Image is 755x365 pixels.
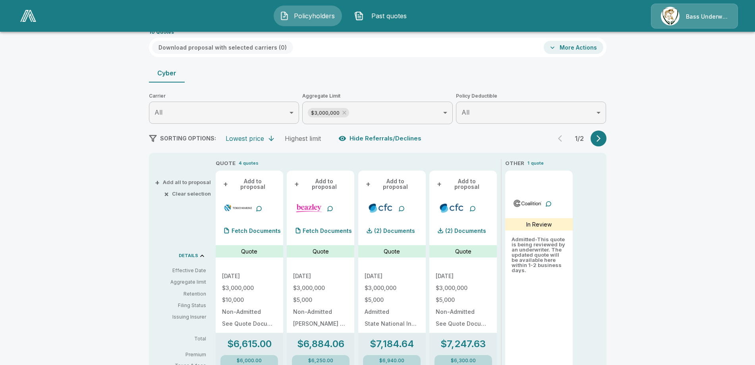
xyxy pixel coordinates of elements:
[237,358,262,363] p: $6,000.00
[164,191,169,196] span: ×
[152,41,293,54] button: Download proposal with selected carriers (0)
[222,285,277,291] p: $3,000,000
[294,181,299,187] span: +
[436,177,490,191] button: +Add to proposal
[455,247,471,255] p: Quote
[293,297,348,303] p: $5,000
[436,285,490,291] p: $3,000,000
[308,108,349,117] div: $3,000,000
[451,358,476,363] p: $6,300.00
[365,321,419,327] p: State National Insurance Company Inc.
[348,6,417,26] button: Past quotes IconPast quotes
[365,273,419,279] p: [DATE]
[227,339,272,349] p: $6,615.00
[155,267,206,274] p: Effective Date
[156,180,211,185] button: +Add all to proposal
[293,273,348,279] p: [DATE]
[222,273,277,279] p: [DATE]
[365,285,419,291] p: $3,000,000
[366,202,395,214] img: cfccyberadmitted
[379,358,404,363] p: $6,940.00
[436,297,490,303] p: $5,000
[293,309,348,315] p: Non-Admitted
[20,10,36,22] img: AA Logo
[366,181,371,187] span: +
[226,134,264,142] div: Lowest price
[440,339,486,349] p: $7,247.63
[374,228,415,234] p: (2) Documents
[280,11,289,21] img: Policyholders Icon
[295,202,324,214] img: beazleycyber
[367,11,411,21] span: Past quotes
[526,220,552,229] p: In Review
[166,191,211,196] button: ×Clear selection
[239,160,259,167] p: 4 quotes
[292,11,336,21] span: Policyholders
[302,92,453,100] span: Aggregate Limit
[149,92,299,100] span: Carrier
[308,108,343,117] span: $3,000,000
[303,228,352,234] p: Fetch Documents
[222,309,277,315] p: Non-Admitted
[274,6,342,26] button: Policyholders IconPolicyholders
[241,247,257,255] p: Quote
[223,181,228,187] span: +
[531,160,544,167] p: quote
[461,108,469,116] span: All
[179,254,198,258] p: DETAILS
[222,177,277,191] button: +Add to proposal
[527,160,529,167] p: 1
[232,228,281,234] p: Fetch Documents
[313,247,329,255] p: Quote
[308,358,333,363] p: $6,250.00
[365,177,419,191] button: +Add to proposal
[222,321,277,327] p: See Quote Document
[155,313,206,321] p: Issuing Insurer
[155,336,212,341] p: Total
[505,159,524,167] p: OTHER
[224,202,253,214] img: tmhcccyber
[155,180,160,185] span: +
[155,279,206,286] p: Aggregate limit
[436,309,490,315] p: Non-Admitted
[437,202,466,214] img: cfccyber
[222,297,277,303] p: $10,000
[216,159,236,167] p: QUOTE
[293,321,348,327] p: Beazley Excess and Surplus Insurance, Inc.
[365,309,419,315] p: Admitted
[572,135,587,142] p: 1 / 2
[512,237,566,273] p: Admitted - This quote is being reviewed by an underwriter. The updated quote will be available he...
[436,321,490,327] p: See Quote Document
[456,92,606,100] span: Policy Deductible
[154,108,162,116] span: All
[155,352,212,357] p: Premium
[160,135,216,142] span: SORTING OPTIONS:
[149,30,174,35] p: 10 Quotes
[149,63,185,83] button: Cyber
[544,41,603,54] button: More Actions
[155,290,206,298] p: Retention
[155,302,206,309] p: Filing Status
[285,134,321,142] div: Highest limit
[337,131,425,146] button: Hide Referrals/Declines
[365,297,419,303] p: $5,000
[293,285,348,291] p: $3,000,000
[513,197,542,209] img: coalitioncyberadmitted
[370,339,414,349] p: $7,184.64
[384,247,400,255] p: Quote
[436,273,490,279] p: [DATE]
[437,181,442,187] span: +
[354,11,364,21] img: Past quotes Icon
[293,177,348,191] button: +Add to proposal
[297,339,344,349] p: $6,884.06
[445,228,486,234] p: (2) Documents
